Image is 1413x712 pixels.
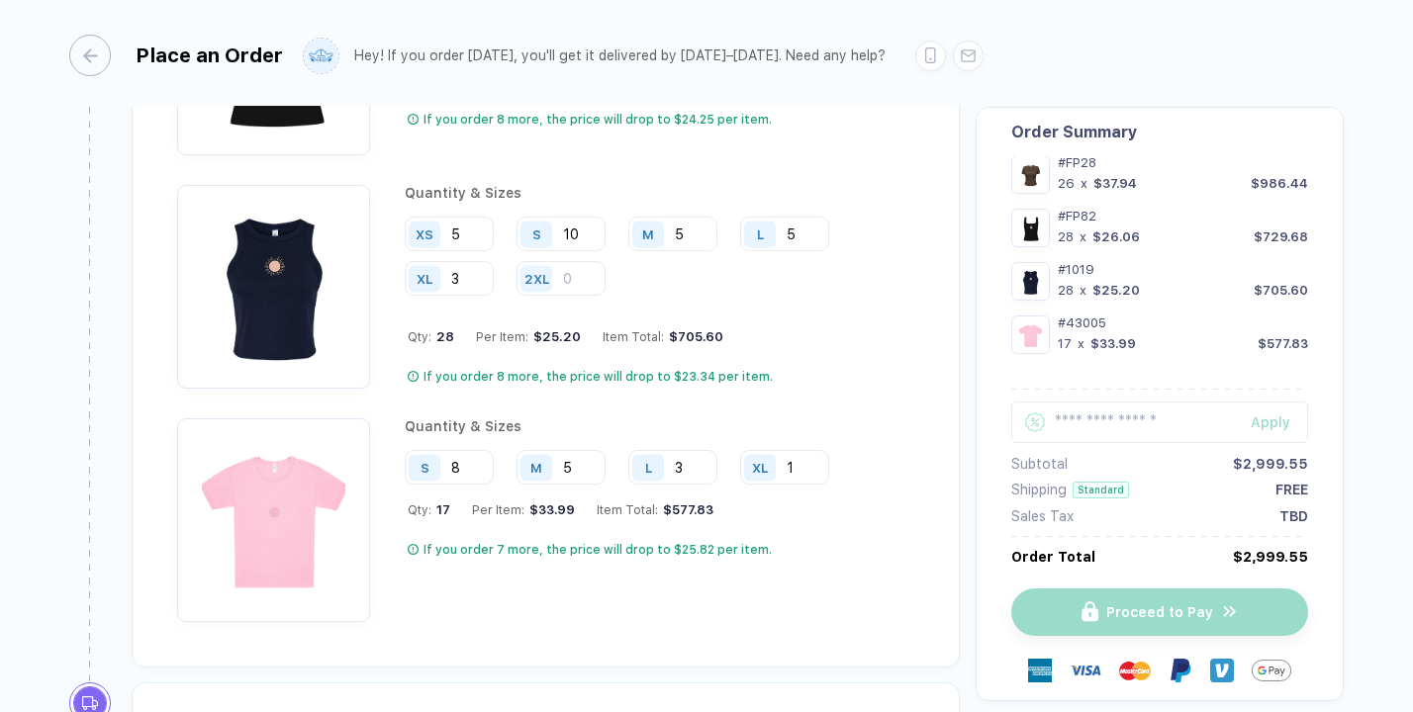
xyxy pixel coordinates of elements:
div: Order Summary [1011,123,1308,141]
div: XS [416,226,433,241]
img: GPay [1252,651,1291,690]
img: c7f96331-5bbf-4fdb-8a7b-8530e5e48c65_nt_front_1755131462215.jpg [1016,320,1045,349]
img: 3c655516-cf2d-46ee-8c4f-ca9136b03859_nt_front_1755131032952.jpg [1016,160,1045,189]
div: 17 [1058,336,1072,351]
div: 26 [1058,176,1075,191]
img: user profile [304,39,338,73]
div: $25.20 [1092,283,1140,298]
div: Apply [1251,414,1308,430]
div: S [532,226,541,241]
div: Per Item: [472,502,575,517]
div: Quantity & Sizes [405,185,914,201]
div: Place an Order [136,44,283,67]
div: L [645,460,652,475]
div: Quantity & Sizes [405,418,844,434]
div: #43005 [1058,315,1308,330]
div: S [421,460,429,475]
span: 17 [431,502,450,517]
img: Paypal [1169,659,1192,682]
div: XL [752,460,768,475]
div: $986.44 [1251,176,1308,191]
div: Hey! If you order [DATE], you'll get it delivered by [DATE]–[DATE]. Need any help? [354,47,886,64]
div: $705.60 [1254,283,1308,298]
img: Venmo [1210,659,1234,682]
div: $26.06 [1092,229,1140,244]
div: 2XL [524,271,549,286]
div: $37.94 [1093,176,1137,191]
img: express [1028,659,1052,682]
div: Item Total: [597,502,713,517]
div: Per Item: [476,329,581,344]
img: visa [1070,655,1101,686]
div: Order Total [1011,549,1095,565]
div: M [530,460,542,475]
img: master-card [1119,655,1151,686]
div: 28 [1058,283,1074,298]
div: If you order 7 more, the price will drop to $25.82 per item. [424,542,772,558]
img: 2ad393d6-8394-4e8a-a6ae-2121e96d5cf0_nt_front_1755130762785.jpg [187,195,360,368]
button: Apply [1226,401,1308,443]
div: $577.83 [1258,336,1308,351]
div: Qty: [408,329,454,344]
div: #1019 [1058,262,1308,277]
div: Item Total: [603,329,723,344]
div: If you order 8 more, the price will drop to $24.25 per item. [424,112,772,128]
img: 4bdea61a-379b-4446-ad3b-2d5bba170357_nt_front_1755130912134.jpg [1016,214,1045,242]
div: FREE [1275,482,1308,497]
div: Qty: [408,502,450,517]
div: L [757,226,764,241]
div: Shipping [1011,482,1067,497]
div: $25.20 [528,329,581,344]
div: $729.68 [1254,229,1308,244]
div: #FP28 [1058,155,1308,170]
div: XL [417,271,432,286]
div: Subtotal [1011,456,1068,472]
div: x [1076,336,1086,351]
div: $705.60 [664,329,723,344]
div: $2,999.55 [1233,456,1308,472]
div: Standard [1073,482,1129,498]
div: x [1079,176,1089,191]
img: 2ad393d6-8394-4e8a-a6ae-2121e96d5cf0_nt_front_1755130762785.jpg [1016,267,1045,296]
div: 28 [1058,229,1074,244]
div: If you order 8 more, the price will drop to $23.34 per item. [424,369,773,385]
div: $2,999.55 [1233,549,1308,565]
div: M [642,226,654,241]
div: $577.83 [658,502,713,517]
div: $33.99 [524,502,575,517]
img: c7f96331-5bbf-4fdb-8a7b-8530e5e48c65_nt_front_1755131462215.jpg [187,428,360,601]
div: x [1078,283,1088,298]
span: 28 [431,329,454,344]
div: $33.99 [1090,336,1136,351]
div: x [1078,229,1088,244]
div: Sales Tax [1011,508,1074,524]
div: #FP82 [1058,209,1308,223]
div: TBD [1279,508,1308,524]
